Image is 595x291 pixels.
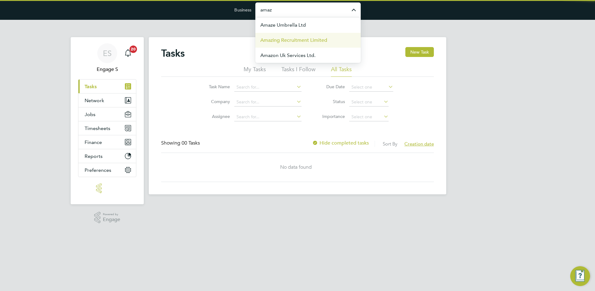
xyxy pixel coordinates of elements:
[202,99,230,104] label: Company
[96,183,118,193] img: engage-logo-retina.png
[317,99,345,104] label: Status
[78,93,136,107] button: Network
[85,98,104,103] span: Network
[85,111,95,117] span: Jobs
[85,153,103,159] span: Reports
[94,212,121,224] a: Powered byEngage
[78,135,136,149] button: Finance
[244,66,266,77] li: My Tasks
[103,49,112,57] span: ES
[85,139,102,145] span: Finance
[405,47,434,57] button: New Task
[71,37,144,204] nav: Main navigation
[122,43,134,63] a: 20
[103,212,120,217] span: Powered by
[317,114,345,119] label: Importance
[317,84,345,89] label: Due Date
[78,107,136,121] button: Jobs
[570,266,590,286] button: Engage Resource Center
[234,83,302,92] input: Search for...
[202,84,230,89] label: Task Name
[130,46,137,53] span: 20
[103,217,120,222] span: Engage
[78,66,136,73] span: Engage S
[85,84,97,89] span: Tasks
[234,113,302,121] input: Search for...
[78,163,136,177] button: Preferences
[85,167,111,173] span: Preferences
[331,66,352,77] li: All Tasks
[161,164,431,171] div: No data found
[234,98,302,106] input: Search for...
[404,141,434,147] span: Creation date
[78,149,136,163] button: Reports
[260,21,306,29] span: Amaze Umbrella Ltd
[78,121,136,135] button: Timesheets
[349,83,393,92] input: Select one
[349,113,389,121] input: Select one
[260,37,327,44] span: Amazing Recruitment Limited
[85,125,110,131] span: Timesheets
[78,43,136,73] a: ESEngage S
[161,47,185,59] h2: Tasks
[161,140,201,146] div: Showing
[78,183,136,193] a: Go to home page
[78,80,136,93] a: Tasks
[349,98,389,106] input: Select one
[260,52,315,59] span: Amazon Uk Services Ltd.
[182,140,200,146] span: 00 Tasks
[202,114,230,119] label: Assignee
[281,66,315,77] li: Tasks I Follow
[383,141,397,147] label: Sort By
[234,7,251,13] label: Business
[312,140,369,146] label: Hide completed tasks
